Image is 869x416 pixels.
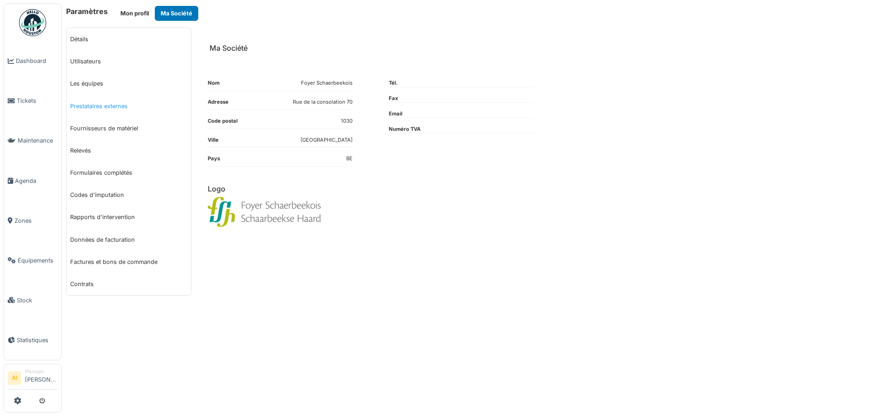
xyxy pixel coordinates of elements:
[67,184,191,206] a: Codes d'imputation
[67,50,191,72] a: Utilisateurs
[208,136,219,148] dt: Ville
[208,155,220,166] dt: Pays
[208,185,857,193] h6: Logo
[67,273,191,295] a: Contrats
[293,98,353,106] dd: Rue de la consolation 70
[389,125,420,133] dt: Numéro TVA
[301,136,353,144] dd: [GEOGRAPHIC_DATA]
[18,136,57,145] span: Maintenance
[19,9,46,36] img: Badge_color-CXgf-gQk.svg
[341,117,353,125] dd: 1030
[14,216,57,225] span: Zones
[208,79,220,91] dt: Nom
[208,117,238,129] dt: Code postal
[67,206,191,228] a: Rapports d'intervention
[17,296,57,305] span: Stock
[25,368,57,375] div: Manager
[67,139,191,162] a: Relevés
[8,371,21,385] li: AI
[16,57,57,65] span: Dashboard
[208,197,321,227] img: l6ge3ss31xs0e3kpjngx26jix06z
[67,28,191,50] a: Détails
[4,240,61,280] a: Équipements
[67,117,191,139] a: Fournisseurs de matériel
[389,95,398,102] dt: Fax
[389,110,402,118] dt: Email
[25,368,57,387] li: [PERSON_NAME]
[4,81,61,121] a: Tickets
[4,280,61,320] a: Stock
[208,98,229,110] dt: Adresse
[4,121,61,161] a: Maintenance
[67,95,191,117] a: Prestataires externes
[4,161,61,201] a: Agenda
[66,7,108,16] h6: Paramètres
[17,96,57,105] span: Tickets
[4,320,61,360] a: Statistiques
[210,44,248,53] h6: Ma Société
[301,79,353,87] dd: Foyer Schaerbeekois
[155,6,198,21] button: Ma Société
[8,368,57,390] a: AI Manager[PERSON_NAME]
[67,162,191,184] a: Formulaires complétés
[346,155,353,163] dd: BE
[18,256,57,265] span: Équipements
[15,177,57,185] span: Agenda
[115,6,155,21] button: Mon profil
[4,201,61,240] a: Zones
[67,251,191,273] a: Factures et bons de commande
[4,41,61,81] a: Dashboard
[17,336,57,344] span: Statistiques
[67,229,191,251] a: Données de facturation
[389,79,398,87] dt: Tél.
[67,72,191,95] a: Les équipes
